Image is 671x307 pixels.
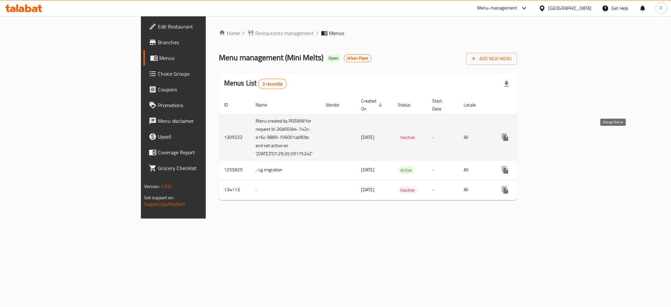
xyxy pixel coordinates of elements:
[329,29,344,37] span: Menus
[144,182,160,191] span: Version:
[499,76,514,92] div: Export file
[326,54,341,62] div: Open
[247,29,314,37] a: Restaurants management
[344,55,371,61] span: Urban Piper
[361,165,374,174] span: [DATE]
[158,101,248,109] span: Promotions
[471,55,512,63] span: Add New Menu
[144,113,253,129] a: Menu disclaimer
[250,160,320,180] td: .-cg migration
[144,50,253,66] a: Menus
[144,193,174,202] span: Get support on:
[144,200,186,208] a: Support.OpsPlatform
[158,70,248,78] span: Choice Groups
[219,29,517,37] nav: breadcrumb
[497,162,513,178] button: more
[398,166,414,174] span: Active
[259,81,286,87] span: 3 record(s)
[466,53,517,65] button: Add New Menu
[497,182,513,198] button: more
[250,115,320,160] td: Menu created by POSMW for request Id :36b665b4-742c-416c-9889-706001ab90bc and set active on '[DA...
[256,101,276,109] span: Name
[144,144,253,160] a: Coverage Report
[144,82,253,97] a: Coupons
[361,185,374,194] span: [DATE]
[660,5,662,12] span: F
[432,97,451,113] span: Start Date
[158,38,248,46] span: Branches
[158,164,248,172] span: Grocery Checklist
[398,101,419,109] span: Status
[361,133,374,142] span: [DATE]
[398,186,417,194] span: Inactive
[144,160,253,176] a: Grocery Checklist
[250,180,320,200] td: .
[464,101,484,109] span: Locale
[158,133,248,141] span: Upsell
[316,29,318,37] li: /
[255,29,314,37] span: Restaurants management
[144,66,253,82] a: Choice Groups
[224,101,237,109] span: ID
[492,95,566,115] th: Actions
[477,4,517,12] div: Menu-management
[458,180,492,200] td: All
[219,95,566,200] table: enhanced table
[513,162,529,178] button: Change Status
[427,115,458,160] td: -
[158,117,248,125] span: Menu disclaimer
[326,55,341,61] span: Open
[427,160,458,180] td: -
[458,160,492,180] td: All
[458,115,492,160] td: All
[158,148,248,156] span: Coverage Report
[144,97,253,113] a: Promotions
[513,182,529,198] button: Change Status
[219,50,323,65] span: Menu management ( Mini Melts )
[158,23,248,30] span: Edit Restaurant
[224,78,287,89] h2: Menus List
[144,19,253,34] a: Edit Restaurant
[326,101,348,109] span: Vendor
[361,97,385,113] span: Created On
[258,79,287,89] div: Total records count
[548,5,591,12] div: [GEOGRAPHIC_DATA]
[144,129,253,144] a: Upsell
[398,134,417,141] span: Inactive
[497,129,513,145] button: more
[144,34,253,50] a: Branches
[158,86,248,93] span: Coupons
[427,180,458,200] td: -
[159,54,248,62] span: Menus
[161,182,171,191] span: 1.0.0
